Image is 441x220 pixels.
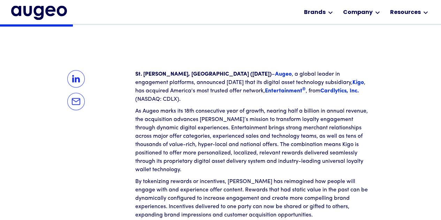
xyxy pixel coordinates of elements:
sup: ® [302,87,306,91]
img: Augeo's full logo in midnight blue. [11,6,67,20]
p: – , a global leader in engagement platforms, announced [DATE] that its digital asset technology s... [135,70,372,104]
div: Company [343,8,372,17]
a: home [11,6,67,20]
a: Cardlytics, Inc. [320,88,359,94]
div: Resources [390,8,420,17]
a: Entertainment® [265,88,306,94]
div: Brands [304,8,325,17]
p: By tokenizing rewards or incentives, [PERSON_NAME] has reimagined how people will engage with and... [135,177,372,219]
strong: St. [PERSON_NAME], [GEOGRAPHIC_DATA] ([DATE]) [135,71,272,77]
a: Augeo [275,71,292,77]
strong: Entertainment [265,88,306,94]
a: Kigo [352,80,364,85]
p: As Augeo marks its 18th consecutive year of growth, nearing half a billion in annual revenue, the... [135,107,372,174]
